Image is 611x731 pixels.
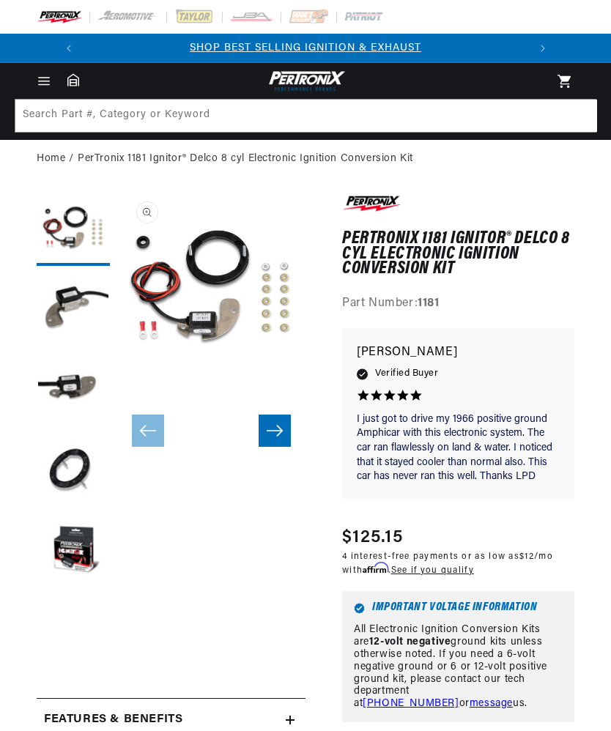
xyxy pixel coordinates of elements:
button: Slide right [259,415,291,447]
strong: 12-volt negative [369,637,451,647]
button: Translation missing: en.sections.announcements.next_announcement [528,34,558,63]
button: Load image 5 in gallery view [37,515,110,588]
strong: 1181 [418,297,439,309]
button: Load image 4 in gallery view [37,434,110,508]
button: Load image 2 in gallery view [37,273,110,346]
h1: PerTronix 1181 Ignitor® Delco 8 cyl Electronic Ignition Conversion Kit [342,231,574,276]
a: [PHONE_NUMBER] [363,698,459,709]
nav: breadcrumbs [37,151,574,167]
button: Search Part #, Category or Keyword [563,100,596,132]
button: Slide left [132,415,164,447]
p: I just got to drive my 1966 positive ground Amphicar with this electronic system. The car ran fla... [357,412,560,484]
a: PerTronix 1181 Ignitor® Delco 8 cyl Electronic Ignition Conversion Kit [78,151,413,167]
div: Announcement [84,40,528,56]
a: Garage: 0 item(s) [67,73,79,86]
div: Part Number: [342,294,574,313]
span: Affirm [363,563,388,574]
span: $12 [519,552,534,561]
media-gallery: Gallery Viewer [37,193,305,669]
a: message [470,698,513,709]
input: Search Part #, Category or Keyword [15,100,597,132]
a: See if you qualify - Learn more about Affirm Financing (opens in modal) [391,566,474,575]
img: Pertronix [265,69,346,93]
a: SHOP BEST SELLING IGNITION & EXHAUST [190,42,421,53]
span: $125.15 [342,524,403,551]
span: Verified Buyer [375,365,438,382]
button: Load image 3 in gallery view [37,354,110,427]
button: Load image 1 in gallery view [37,193,110,266]
div: 1 of 2 [84,40,528,56]
summary: Menu [28,73,60,89]
p: 4 interest-free payments or as low as /mo with . [342,551,574,577]
p: [PERSON_NAME] [357,343,560,363]
h6: Important Voltage Information [354,603,563,614]
p: All Electronic Ignition Conversion Kits are ground kits unless otherwise noted. If you need a 6-v... [354,624,563,710]
h2: Features & Benefits [44,710,182,730]
a: Home [37,151,65,167]
button: Translation missing: en.sections.announcements.previous_announcement [54,34,84,63]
